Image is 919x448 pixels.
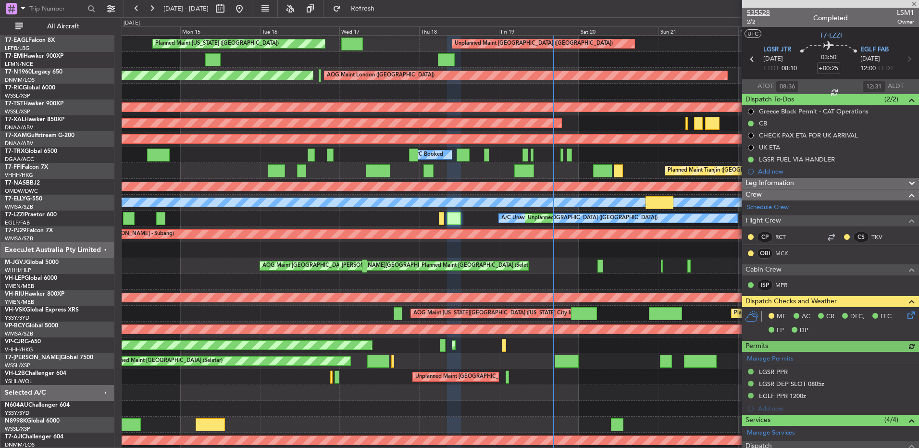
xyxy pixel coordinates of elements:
[757,248,773,259] div: OBI
[11,19,104,34] button: All Aircraft
[878,64,894,74] span: ELDT
[777,312,786,322] span: MF
[775,233,797,241] a: RCT
[413,148,443,162] div: A/C Booked
[5,212,57,218] a: T7-LZZIPraetor 600
[5,92,30,100] a: WSSL/XSP
[415,370,573,384] div: Unplanned Maint [GEOGRAPHIC_DATA] ([GEOGRAPHIC_DATA])
[860,64,876,74] span: 12:00
[5,355,61,361] span: T7-[PERSON_NAME]
[860,45,889,55] span: EGLF FAB
[860,54,880,64] span: [DATE]
[5,53,24,59] span: T7-EMI
[5,76,35,84] a: DNMM/LOS
[5,339,41,345] a: VP-CJRG-650
[5,149,25,154] span: T7-TRX
[747,428,795,438] a: Manage Services
[5,378,32,385] a: YSHL/WOL
[5,187,38,195] a: OMDW/DWC
[501,211,658,225] div: A/C Unavailable [GEOGRAPHIC_DATA] ([GEOGRAPHIC_DATA])
[422,259,534,273] div: Planned Maint [GEOGRAPHIC_DATA] (Seletar)
[5,164,22,170] span: T7-FFI
[5,203,33,211] a: WMSA/SZB
[328,1,386,16] button: Refresh
[853,232,869,242] div: CS
[745,215,781,226] span: Flight Crew
[413,306,578,321] div: AOG Maint [US_STATE][GEOGRAPHIC_DATA] ([US_STATE] City Intl)
[5,425,30,433] a: WSSL/XSP
[775,281,797,289] a: MPR
[775,249,797,258] a: MCK
[5,371,25,376] span: VH-L2B
[327,68,435,83] div: AOG Maint London ([GEOGRAPHIC_DATA])
[5,402,70,408] a: N604AUChallenger 604
[29,1,85,16] input: Trip Number
[5,85,23,91] span: T7-RIC
[5,323,25,329] span: VP-BCY
[763,54,783,64] span: [DATE]
[888,82,904,91] span: ALDT
[5,172,33,179] a: VHHH/HKG
[745,178,794,189] span: Leg Information
[262,259,375,273] div: AOG Maint [GEOGRAPHIC_DATA] (Halim Intl)
[5,212,25,218] span: T7-LZZI
[5,101,63,107] a: T7-TSTHawker 900XP
[897,8,914,18] span: LSM1
[5,346,33,353] a: VHHH/HKG
[5,299,34,306] a: YMEN/MEB
[5,37,55,43] a: T7-EAGLFalcon 8X
[668,163,780,178] div: Planned Maint Tianjin ([GEOGRAPHIC_DATA])
[5,228,26,234] span: T7-PJ29
[757,232,773,242] div: CP
[757,280,773,290] div: ISP
[5,339,25,345] span: VP-CJR
[5,283,34,290] a: YMEN/MEB
[5,235,33,242] a: WMSA/SZB
[163,4,209,13] span: [DATE] - [DATE]
[5,108,30,115] a: WSSL/XSP
[5,267,31,274] a: WIHH/HLP
[5,61,33,68] a: LFMN/NCE
[124,19,140,27] div: [DATE]
[881,312,892,322] span: FFC
[763,45,791,55] span: LGSR JTR
[25,23,101,30] span: All Aircraft
[343,5,383,12] span: Refresh
[5,307,79,313] a: VH-VSKGlobal Express XRS
[820,30,842,40] span: T7-LZZI
[5,53,63,59] a: T7-EMIHawker 900XP
[759,143,780,151] div: UK ETA
[850,312,865,322] span: DFC,
[5,117,25,123] span: T7-XAL
[759,131,858,139] div: CHECK PAX ETA FOR UK ARRIVAL
[800,326,808,336] span: DP
[759,119,767,127] div: CB
[734,306,845,321] div: Planned Maint Sydney ([PERSON_NAME] Intl)
[5,362,30,369] a: WSSL/XSP
[579,26,658,35] div: Sat 20
[5,307,26,313] span: VH-VSK
[5,219,30,226] a: EGLF/FAB
[5,434,22,440] span: T7-AJI
[758,167,914,175] div: Add new
[5,434,63,440] a: T7-AJIChallenger 604
[5,291,25,297] span: VH-RIU
[5,101,24,107] span: T7-TST
[5,156,34,163] a: DGAA/ACC
[826,312,834,322] span: CR
[5,196,26,202] span: T7-ELLY
[5,291,64,297] a: VH-RIUHawker 800XP
[342,259,498,273] div: [PERSON_NAME][GEOGRAPHIC_DATA] ([PERSON_NAME] Intl)
[455,37,613,51] div: Unplanned Maint [GEOGRAPHIC_DATA] ([GEOGRAPHIC_DATA])
[5,410,29,417] a: YSSY/SYD
[5,117,64,123] a: T7-XALHawker 850XP
[499,26,579,35] div: Fri 19
[260,26,340,35] div: Tue 16
[180,26,260,35] div: Mon 15
[155,37,279,51] div: Planned Maint [US_STATE] ([GEOGRAPHIC_DATA])
[5,323,58,329] a: VP-BCYGlobal 5000
[763,64,779,74] span: ETOT
[5,69,32,75] span: T7-N1960
[528,211,686,225] div: Unplanned Maint [GEOGRAPHIC_DATA] ([GEOGRAPHIC_DATA])
[758,82,773,91] span: ATOT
